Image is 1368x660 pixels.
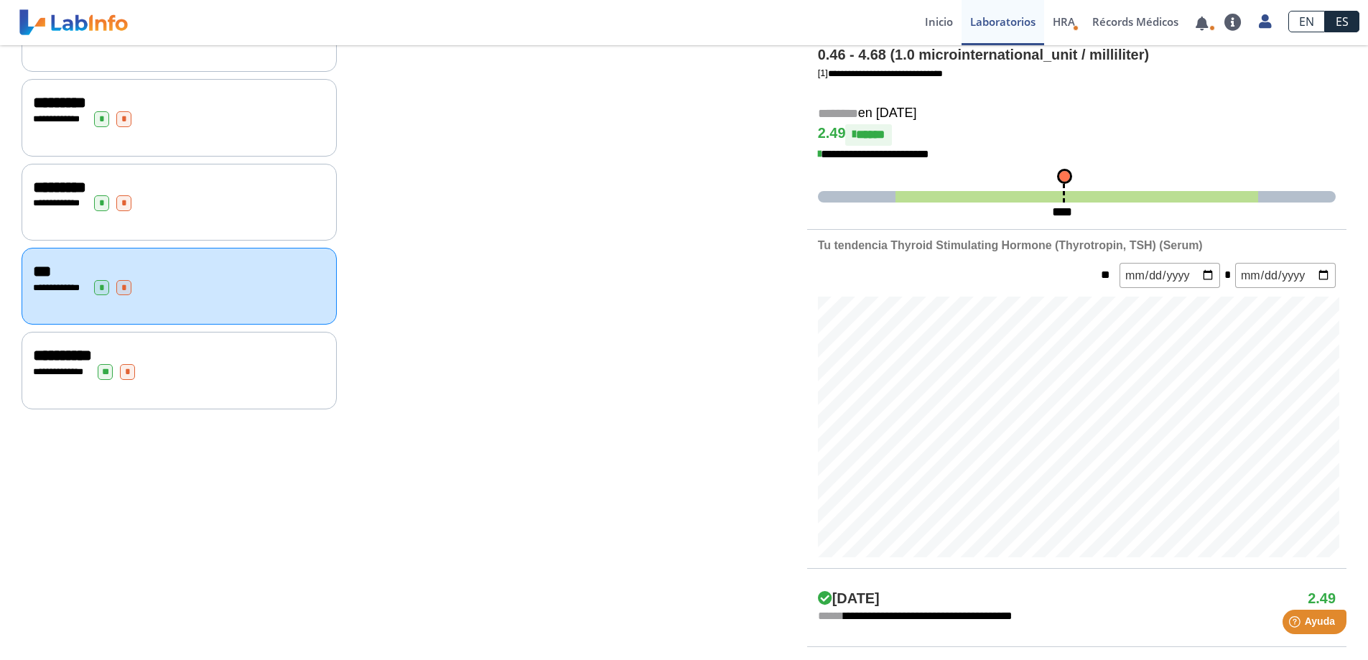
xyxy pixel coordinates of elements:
h5: en [DATE] [818,106,1336,122]
h4: 2.49 [818,124,1336,146]
a: EN [1288,11,1325,32]
iframe: Help widget launcher [1240,604,1352,644]
h4: 2.49 [1308,590,1336,608]
h4: [DATE] [818,590,880,608]
a: ES [1325,11,1359,32]
span: HRA [1053,14,1075,29]
b: Tu tendencia Thyroid Stimulating Hormone (Thyrotropin, TSH) (Serum) [818,239,1203,251]
input: mm/dd/yyyy [1120,263,1220,288]
h4: 0.46 - 4.68 (1.0 microinternational_unit / milliliter) [818,47,1336,64]
input: mm/dd/yyyy [1235,263,1336,288]
a: [1] [818,68,943,78]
